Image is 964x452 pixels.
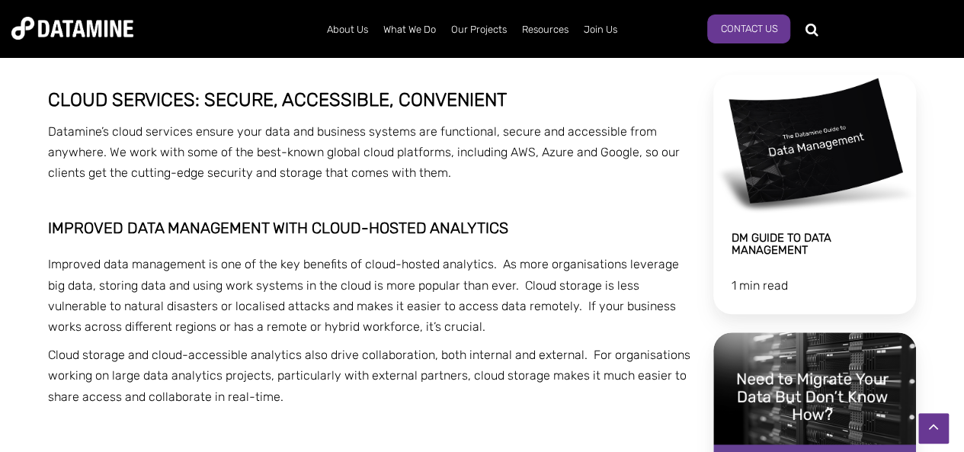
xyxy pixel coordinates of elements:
p: Datamine’s cloud services ensure your data and business systems are functional, secure and access... [48,121,695,184]
a: What We Do [376,10,444,50]
a: About Us [319,10,376,50]
span: Improved data management is one of the key benefits of cloud-hosted analytics. As more organisati... [48,257,679,334]
span: Cloud services: Secure, accessible, convenient [48,89,507,111]
span: Cloud storage and cloud-accessible analytics also drive collaboration, both internal and external... [48,348,690,403]
a: Join Us [576,10,625,50]
a: Our Projects [444,10,514,50]
img: Datamine [11,17,133,40]
a: Resources [514,10,576,50]
span: Improved data management with cloud-hosted analytics [48,219,508,237]
a: Contact Us [707,14,790,43]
